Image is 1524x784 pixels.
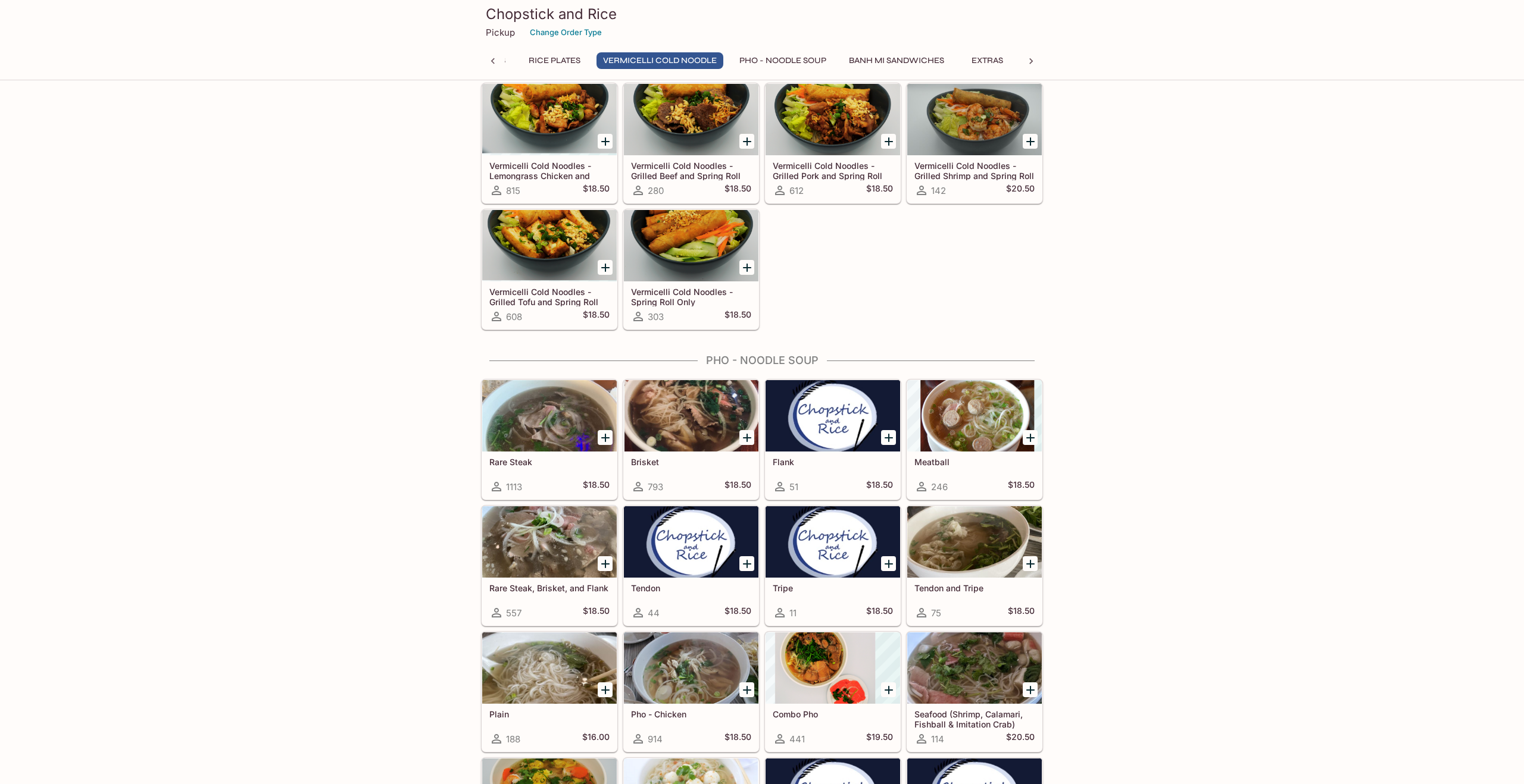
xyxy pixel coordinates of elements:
div: Vermicelli Cold Noodles - Grilled Beef and Spring Roll [624,84,758,155]
div: Seafood (Shrimp, Calamari, Fishball & Imitation Crab) [907,632,1042,704]
h5: Vermicelli Cold Noodles - Grilled Tofu and Spring Roll [489,287,610,306]
div: Vermicelli Cold Noodles - Grilled Tofu and Spring Roll [482,210,617,281]
span: 914 [648,733,663,745]
h5: Vermicelli Cold Noodles - Grilled Shrimp and Spring Roll [914,161,1035,180]
h5: Tripe [773,583,893,593]
a: Vermicelli Cold Noodles - Grilled Tofu and Spring Roll608$18.50 [482,209,617,330]
span: 1113 [506,481,522,493]
h5: Flank [773,457,893,467]
a: Plain188$16.00 [482,632,617,752]
button: Add Meatball [1023,430,1038,445]
h5: $18.50 [724,309,751,324]
a: Pho - Chicken914$18.50 [623,632,759,752]
a: Vermicelli Cold Noodles - Spring Roll Only303$18.50 [623,209,759,330]
span: 51 [789,481,798,493]
div: Brisket [624,380,758,451]
span: 188 [506,733,520,745]
h5: $18.50 [724,606,751,620]
h5: $18.50 [866,479,893,494]
button: Add Tendon [739,556,754,571]
div: Tripe [766,506,900,578]
div: Rare Steak [482,380,617,451]
a: Vermicelli Cold Noodles - Lemongrass Chicken and Spring Roll815$18.50 [482,83,617,203]
a: Vermicelli Cold Noodles - Grilled Shrimp and Spring Roll142$20.50 [907,83,1042,203]
button: Add Vermicelli Cold Noodles - Grilled Tofu and Spring Roll [598,260,613,275]
h5: Vermicelli Cold Noodles - Lemongrass Chicken and Spring Roll [489,161,610,180]
div: Rare Steak, Brisket, and Flank [482,506,617,578]
h5: Rare Steak, Brisket, and Flank [489,583,610,593]
div: Vermicelli Cold Noodles - Spring Roll Only [624,210,758,281]
span: 608 [506,311,522,322]
h5: $18.50 [724,479,751,494]
h5: Meatball [914,457,1035,467]
h5: $18.50 [583,606,610,620]
span: 44 [648,607,660,619]
button: Change Order Type [524,23,607,42]
div: Vermicelli Cold Noodles - Grilled Pork and Spring Roll [766,84,900,155]
h5: $16.00 [582,732,610,746]
h5: Rare Steak [489,457,610,467]
a: Rare Steak1113$18.50 [482,380,617,500]
button: Pho - Noodle Soup [733,52,833,69]
h5: $18.50 [1008,606,1035,620]
div: Meatball [907,380,1042,451]
div: Flank [766,380,900,451]
h5: $18.50 [866,606,893,620]
h5: $18.50 [866,183,893,197]
div: Plain [482,632,617,704]
button: Rice Plates [522,52,587,69]
button: Add Vermicelli Cold Noodles - Grilled Beef and Spring Roll [739,134,754,149]
h5: $18.50 [583,309,610,324]
h5: Vermicelli Cold Noodles - Spring Roll Only [631,287,751,306]
button: Add Rare Steak, Brisket, and Flank [598,556,613,571]
a: Seafood (Shrimp, Calamari, Fishball & Imitation Crab)114$20.50 [907,632,1042,752]
h5: Vermicelli Cold Noodles - Grilled Pork and Spring Roll [773,161,893,180]
div: Pho - Chicken [624,632,758,704]
span: 441 [789,733,805,745]
button: Add Combo Pho [881,682,896,697]
a: Rare Steak, Brisket, and Flank557$18.50 [482,506,617,626]
a: Tendon and Tripe75$18.50 [907,506,1042,626]
h5: Combo Pho [773,709,893,719]
p: Pickup [486,27,515,38]
button: Add Vermicelli Cold Noodles - Spring Roll Only [739,260,754,275]
h5: Plain [489,709,610,719]
h5: $18.50 [724,732,751,746]
span: 114 [931,733,944,745]
h5: Tendon and Tripe [914,583,1035,593]
span: 142 [931,185,946,196]
button: Add Rare Steak [598,430,613,445]
h5: $18.50 [724,183,751,197]
h5: Vermicelli Cold Noodles - Grilled Beef and Spring Roll [631,161,751,180]
span: 75 [931,607,941,619]
button: Add Flank [881,430,896,445]
div: Vermicelli Cold Noodles - Grilled Shrimp and Spring Roll [907,84,1042,155]
div: Vermicelli Cold Noodles - Lemongrass Chicken and Spring Roll [482,84,617,155]
button: Add Brisket [739,430,754,445]
span: 793 [648,481,663,493]
button: Add Plain [598,682,613,697]
a: Tripe11$18.50 [765,506,901,626]
a: Meatball246$18.50 [907,380,1042,500]
a: Flank51$18.50 [765,380,901,500]
span: 280 [648,185,664,196]
button: Add Pho - Chicken [739,682,754,697]
span: 612 [789,185,804,196]
a: Vermicelli Cold Noodles - Grilled Beef and Spring Roll280$18.50 [623,83,759,203]
h5: $20.50 [1006,732,1035,746]
h5: Brisket [631,457,751,467]
button: Add Vermicelli Cold Noodles - Grilled Shrimp and Spring Roll [1023,134,1038,149]
a: Combo Pho441$19.50 [765,632,901,752]
h5: $19.50 [866,732,893,746]
button: Vermicelli Cold Noodle [597,52,723,69]
h5: $20.50 [1006,183,1035,197]
a: Tendon44$18.50 [623,506,759,626]
h5: Pho - Chicken [631,709,751,719]
div: Combo Pho [766,632,900,704]
button: Add Tripe [881,556,896,571]
button: Add Vermicelli Cold Noodles - Lemongrass Chicken and Spring Roll [598,134,613,149]
h3: Chopstick and Rice [486,5,1038,23]
span: 815 [506,185,520,196]
button: Banh Mi Sandwiches [842,52,951,69]
span: 303 [648,311,664,322]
